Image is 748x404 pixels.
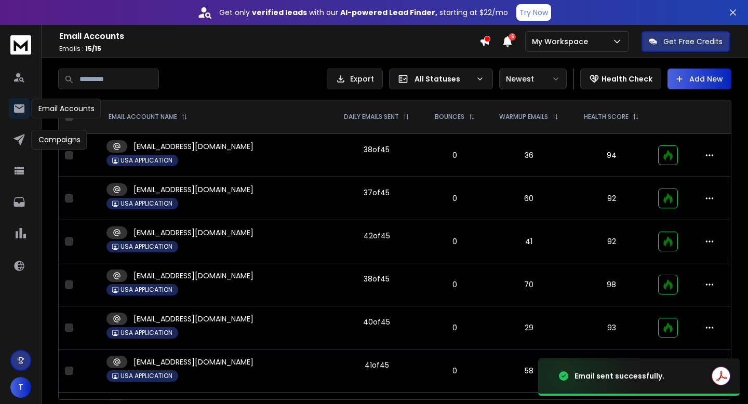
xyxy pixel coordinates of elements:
p: USA APPLICATION [121,329,172,337]
img: logo [10,35,31,55]
strong: AI-powered Lead Finder, [340,7,437,18]
button: Export [327,69,383,89]
p: 0 [429,366,480,376]
p: USA APPLICATION [121,243,172,251]
p: [EMAIL_ADDRESS][DOMAIN_NAME] [133,357,253,367]
p: BOUNCES [435,113,464,121]
div: Campaigns [32,130,87,150]
p: USA APPLICATION [121,372,172,380]
p: [EMAIL_ADDRESS][DOMAIN_NAME] [133,271,253,281]
div: 42 of 45 [364,231,390,241]
div: Email sent successfully. [575,371,664,381]
p: [EMAIL_ADDRESS][DOMAIN_NAME] [133,314,253,324]
p: Try Now [519,7,548,18]
button: Newest [499,69,567,89]
p: My Workspace [532,36,592,47]
span: 15 / 15 [85,44,101,53]
td: 70 [486,263,571,306]
p: HEALTH SCORE [584,113,629,121]
button: Try Now [516,4,551,21]
p: 0 [429,236,480,247]
h1: Email Accounts [59,30,479,43]
p: [EMAIL_ADDRESS][DOMAIN_NAME] [133,227,253,238]
td: 58 [486,349,571,393]
button: Health Check [580,69,661,89]
strong: verified leads [252,7,307,18]
p: 0 [429,322,480,333]
p: Health Check [602,74,652,84]
div: EMAIL ACCOUNT NAME [109,113,188,121]
td: 84 [571,349,652,393]
div: 38 of 45 [364,274,390,284]
p: 0 [429,150,480,160]
p: DAILY EMAILS SENT [344,113,399,121]
span: 6 [509,33,516,41]
td: 41 [486,220,571,263]
div: 37 of 45 [364,187,390,198]
td: 92 [571,220,652,263]
p: All Statuses [415,74,472,84]
p: Get Free Credits [663,36,723,47]
td: 93 [571,306,652,349]
div: 38 of 45 [364,144,390,155]
p: 0 [429,193,480,204]
div: Email Accounts [32,99,101,118]
p: 0 [429,279,480,290]
p: [EMAIL_ADDRESS][DOMAIN_NAME] [133,184,253,195]
p: Emails : [59,45,479,53]
button: T [10,377,31,398]
div: 40 of 45 [363,317,390,327]
p: USA APPLICATION [121,286,172,294]
p: [EMAIL_ADDRESS][DOMAIN_NAME] [133,141,253,152]
button: Add New [667,69,731,89]
div: 41 of 45 [365,360,389,370]
td: 98 [571,263,652,306]
p: Get only with our starting at $22/mo [219,7,508,18]
td: 29 [486,306,571,349]
button: Get Free Credits [642,31,730,52]
td: 60 [486,177,571,220]
p: WARMUP EMAILS [499,113,548,121]
p: USA APPLICATION [121,156,172,165]
td: 94 [571,134,652,177]
td: 92 [571,177,652,220]
p: USA APPLICATION [121,199,172,208]
td: 36 [486,134,571,177]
